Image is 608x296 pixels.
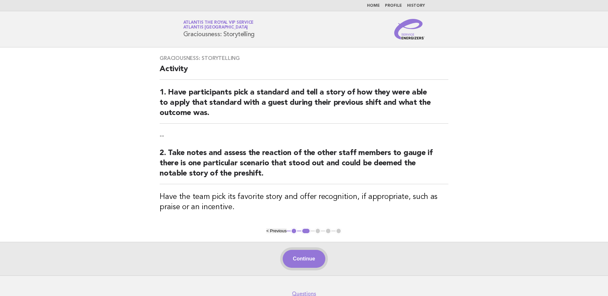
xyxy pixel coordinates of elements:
[367,4,380,8] a: Home
[183,21,255,37] h1: Graciousness: Storytelling
[160,131,448,140] p: --
[266,228,287,233] button: < Previous
[160,87,448,124] h2: 1. Have participants pick a standard and tell a story of how they were able to apply that standar...
[291,228,297,234] button: 1
[407,4,425,8] a: History
[385,4,402,8] a: Profile
[160,192,448,212] h3: Have the team pick its favorite story and offer recognition, if appropriate, such as praise or an...
[283,250,325,268] button: Continue
[160,55,448,62] h3: Graciousness: Storytelling
[160,64,448,80] h2: Activity
[183,26,248,30] span: Atlantis [GEOGRAPHIC_DATA]
[301,228,311,234] button: 2
[394,19,425,39] img: Service Energizers
[160,148,448,184] h2: 2. Take notes and assess the reaction of the other staff members to gauge if there is one particu...
[183,21,254,29] a: Atlantis the Royal VIP ServiceAtlantis [GEOGRAPHIC_DATA]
